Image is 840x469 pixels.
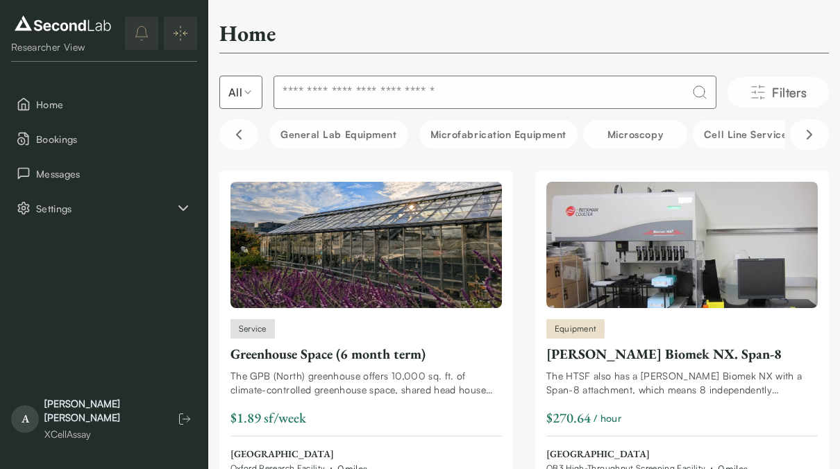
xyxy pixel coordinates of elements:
span: A [11,405,39,433]
button: Expand/Collapse sidebar [164,17,197,50]
button: notifications [125,17,158,50]
img: Greenhouse Space (6 month term) [230,182,502,308]
span: Bookings [36,132,192,146]
img: Beckman-Coulter Biomek NX. Span-8 [546,182,818,308]
img: logo [11,12,115,35]
span: Filters [772,83,807,102]
div: XCellAssay [44,427,158,441]
button: Select listing type [219,76,262,109]
div: [PERSON_NAME] [PERSON_NAME] [44,397,158,425]
span: $1.89 sf/week [230,409,306,427]
span: [GEOGRAPHIC_DATA] [230,447,368,461]
h2: Home [219,19,276,47]
div: Settings sub items [11,194,197,223]
button: Scroll right [790,119,829,150]
span: Settings [36,201,175,216]
button: Filters [728,77,829,108]
button: General Lab equipment [269,120,408,148]
div: The HTSF also has a [PERSON_NAME] Biomek NX with a Span-8 attachment, which means 8 independently... [546,369,818,397]
button: Home [11,89,197,119]
div: [PERSON_NAME] Biomek NX. Span-8 [546,344,818,364]
div: The GPB (North) greenhouse offers 10,000 sq. ft. of climate-controlled greenhouse space, shared h... [230,369,502,397]
div: Greenhouse Space (6 month term) [230,344,502,364]
span: Home [36,97,192,112]
button: Log out [172,407,197,432]
div: Researcher View [11,40,115,54]
button: Microscopy [583,120,687,148]
span: Equipment [555,323,596,335]
button: Settings [11,194,197,223]
span: [GEOGRAPHIC_DATA] [546,447,748,461]
button: Cell line service [693,120,798,148]
span: Service [239,323,267,335]
span: / hour [594,411,621,425]
button: Bookings [11,124,197,153]
div: $270.64 [546,408,591,427]
button: Messages [11,159,197,188]
button: Scroll left [219,119,258,150]
span: Messages [36,167,192,181]
button: Microfabrication Equipment [419,120,578,148]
